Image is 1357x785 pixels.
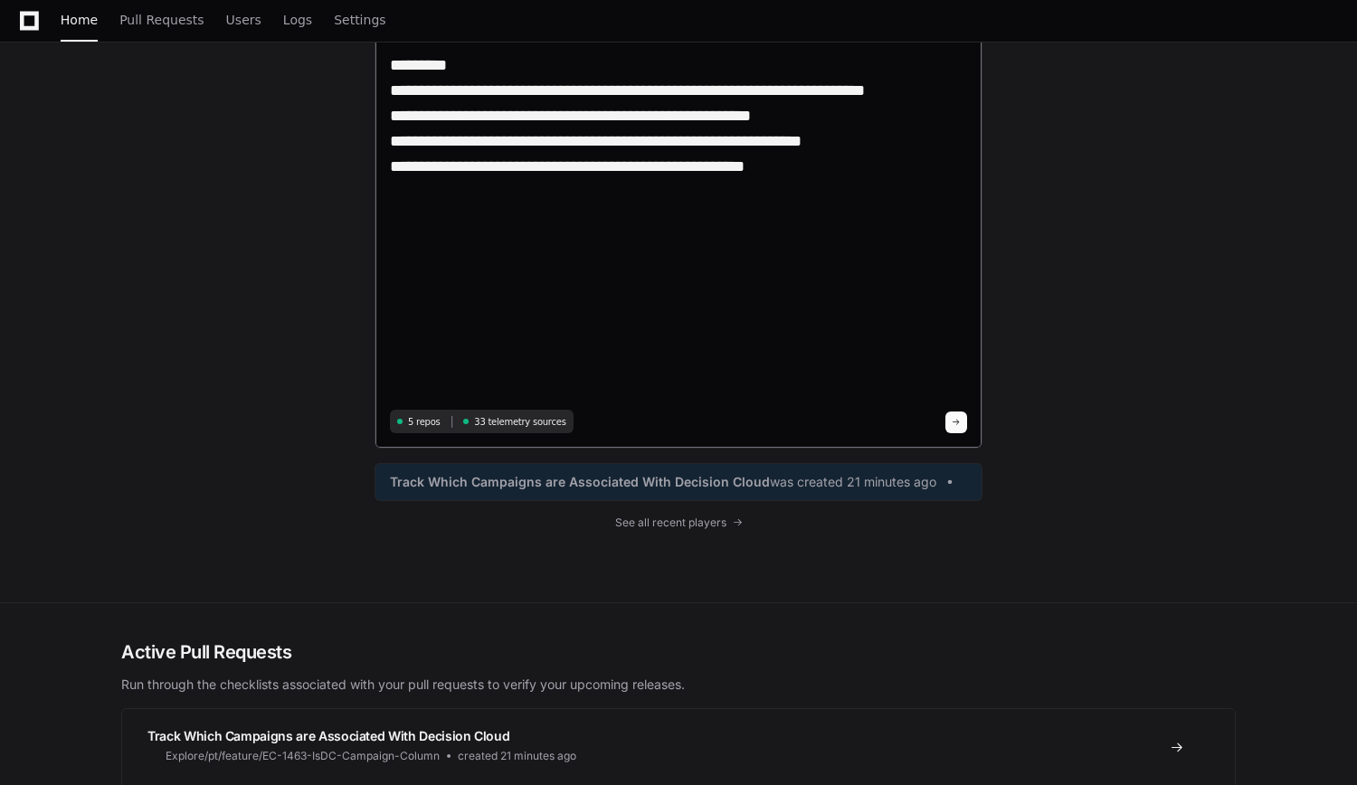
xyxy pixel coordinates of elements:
[147,728,509,743] span: Track Which Campaigns are Associated With Decision Cloud
[122,709,1235,785] a: Track Which Campaigns are Associated With Decision CloudExplore/pt/feature/EC-1463-IsDC-Campaign-...
[283,14,312,25] span: Logs
[61,14,98,25] span: Home
[408,415,441,429] span: 5 repos
[390,473,967,491] a: Track Which Campaigns are Associated With Decision Cloudwas created 21 minutes ago
[226,14,261,25] span: Users
[119,14,204,25] span: Pull Requests
[121,639,1236,665] h2: Active Pull Requests
[770,473,936,491] span: was created 21 minutes ago
[615,515,726,530] span: See all recent players
[334,14,385,25] span: Settings
[166,749,440,763] span: Explore/pt/feature/EC-1463-IsDC-Campaign-Column
[474,415,565,429] span: 33 telemetry sources
[390,473,770,491] span: Track Which Campaigns are Associated With Decision Cloud
[375,515,982,530] a: See all recent players
[458,749,576,763] span: created 21 minutes ago
[121,676,1236,694] p: Run through the checklists associated with your pull requests to verify your upcoming releases.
